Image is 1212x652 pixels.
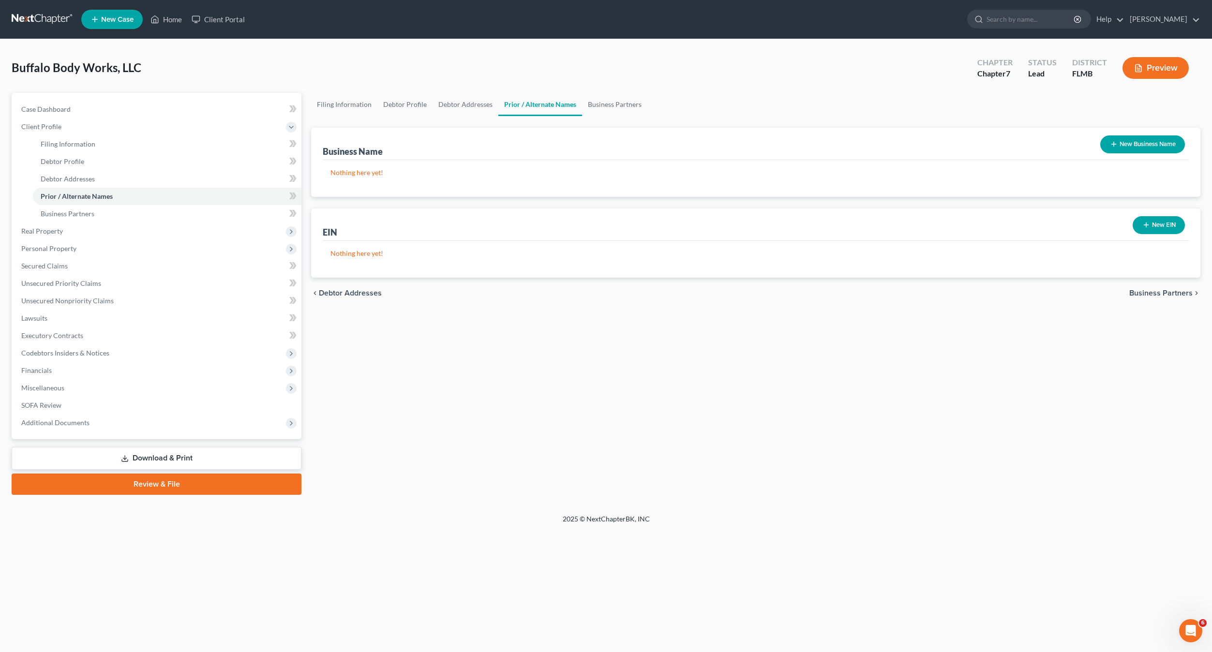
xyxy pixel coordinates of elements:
a: Debtor Profile [33,153,301,170]
i: chevron_left [311,289,319,297]
span: Lawsuits [21,314,47,322]
span: Business Partners [41,209,94,218]
span: Client Profile [21,122,61,131]
span: Case Dashboard [21,105,71,113]
a: Filing Information [33,135,301,153]
a: Case Dashboard [14,101,301,118]
a: Secured Claims [14,257,301,275]
a: Client Portal [187,11,250,28]
a: Debtor Profile [377,93,433,116]
span: Unsecured Nonpriority Claims [21,296,114,305]
span: Codebtors Insiders & Notices [21,349,109,357]
div: EIN [323,226,337,238]
a: Business Partners [33,205,301,222]
iframe: Intercom live chat [1179,619,1202,642]
span: Filing Information [41,140,95,148]
span: 7 [1006,69,1010,78]
span: Executory Contracts [21,331,83,340]
i: chevron_right [1193,289,1200,297]
a: Prior / Alternate Names [33,188,301,205]
a: Help [1092,11,1124,28]
span: Personal Property [21,244,76,252]
span: Miscellaneous [21,384,64,392]
a: Debtor Addresses [33,170,301,188]
a: Unsecured Priority Claims [14,275,301,292]
button: New EIN [1133,216,1185,234]
a: Download & Print [12,447,301,470]
div: Status [1028,57,1057,68]
input: Search by name... [987,10,1075,28]
span: Debtor Profile [41,157,84,165]
span: Debtor Addresses [41,175,95,183]
a: Business Partners [582,93,647,116]
a: [PERSON_NAME] [1125,11,1200,28]
a: Review & File [12,474,301,495]
a: Prior / Alternate Names [498,93,582,116]
span: Prior / Alternate Names [41,192,113,200]
button: New Business Name [1100,135,1185,153]
span: Business Partners [1129,289,1193,297]
span: SOFA Review [21,401,61,409]
span: Unsecured Priority Claims [21,279,101,287]
a: Executory Contracts [14,327,301,344]
button: Preview [1122,57,1189,79]
div: District [1072,57,1107,68]
a: Debtor Addresses [433,93,498,116]
div: 2025 © NextChapterBK, INC [330,514,882,532]
a: Home [146,11,187,28]
span: Buffalo Body Works, LLC [12,60,141,74]
a: Unsecured Nonpriority Claims [14,292,301,310]
div: Lead [1028,68,1057,79]
a: SOFA Review [14,397,301,414]
span: 6 [1199,619,1207,627]
span: Financials [21,366,52,374]
span: Secured Claims [21,262,68,270]
div: FLMB [1072,68,1107,79]
div: Chapter [977,57,1013,68]
div: Chapter [977,68,1013,79]
p: Nothing here yet! [330,168,1181,178]
div: Business Name [323,146,383,157]
a: Filing Information [311,93,377,116]
button: chevron_left Debtor Addresses [311,289,382,297]
span: Additional Documents [21,418,90,427]
p: Nothing here yet! [330,249,1181,258]
span: Debtor Addresses [319,289,382,297]
span: New Case [101,16,134,23]
span: Real Property [21,227,63,235]
button: Business Partners chevron_right [1129,289,1200,297]
a: Lawsuits [14,310,301,327]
